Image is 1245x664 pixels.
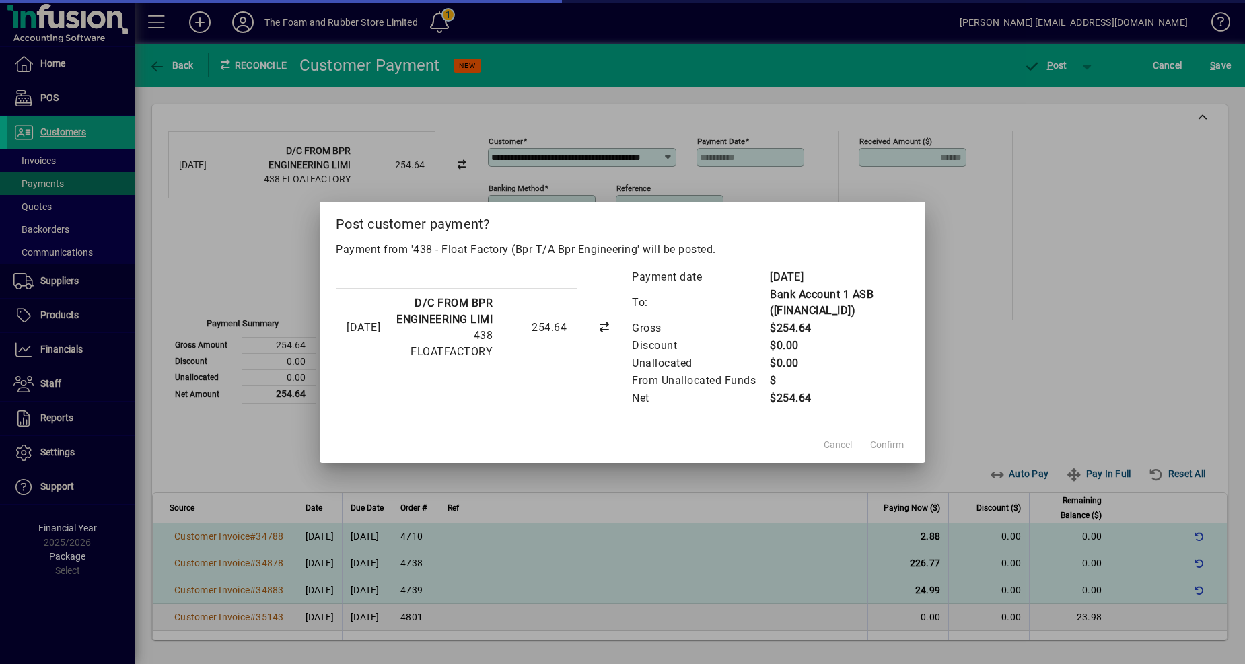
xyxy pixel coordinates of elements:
[769,320,909,337] td: $254.64
[769,286,909,320] td: Bank Account 1 ASB ([FINANCIAL_ID])
[631,286,769,320] td: To:
[769,390,909,407] td: $254.64
[631,320,769,337] td: Gross
[336,242,909,258] p: Payment from '438 - Float Factory (Bpr T/A Bpr Engineering' will be posted.
[631,337,769,355] td: Discount
[769,372,909,390] td: $
[631,372,769,390] td: From Unallocated Funds
[411,329,493,358] span: 438 FLOATFACTORY
[769,337,909,355] td: $0.00
[631,355,769,372] td: Unallocated
[631,390,769,407] td: Net
[499,320,567,336] div: 254.64
[320,202,925,241] h2: Post customer payment?
[396,297,493,326] strong: D/C FROM BPR ENGINEERING LIMI
[631,268,769,286] td: Payment date
[769,355,909,372] td: $0.00
[769,268,909,286] td: [DATE]
[347,320,380,336] div: [DATE]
